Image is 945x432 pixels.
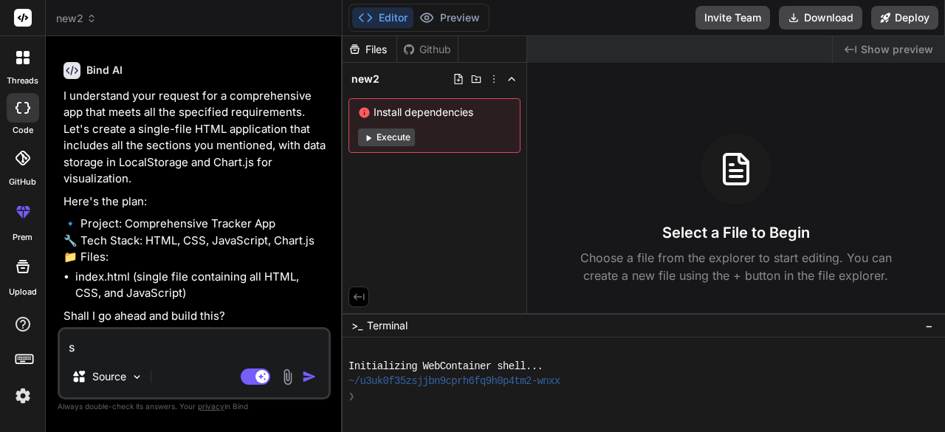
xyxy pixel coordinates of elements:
span: ~/u3uk0f35zsjjbn9cprh6fq9h0p4tm2-wnxx [348,374,560,389]
span: Terminal [367,318,408,333]
label: code [13,124,33,137]
h3: Select a File to Begin [662,222,810,243]
label: threads [7,75,38,87]
div: Github [397,42,458,57]
span: privacy [198,402,224,411]
label: GitHub [9,176,36,188]
span: >_ [351,318,362,333]
img: icon [302,369,317,384]
p: Choose a file from the explorer to start editing. You can create a new file using the + button in... [571,249,901,284]
li: index.html (single file containing all HTML, CSS, and JavaScript) [75,269,328,302]
label: prem [13,231,32,244]
span: Initializing WebContainer shell... [348,359,543,374]
span: − [925,318,933,333]
img: settings [10,383,35,408]
p: Here's the plan: [63,193,328,210]
button: − [922,314,936,337]
span: new2 [56,11,97,26]
span: new2 [351,72,379,86]
button: Editor [352,7,413,28]
label: Upload [9,286,37,298]
button: Invite Team [695,6,770,30]
p: 🔹 Project: Comprehensive Tracker App 🔧 Tech Stack: HTML, CSS, JavaScript, Chart.js 📁 Files: [63,216,328,266]
button: Download [779,6,862,30]
p: Shall I go ahead and build this? [63,308,328,325]
p: Source [92,369,126,384]
img: Pick Models [131,371,143,383]
div: Files [343,42,396,57]
p: Always double-check its answers. Your in Bind [58,400,331,414]
span: Show preview [861,42,933,57]
h6: Bind AI [86,63,123,78]
span: Install dependencies [358,105,511,120]
p: I understand your request for a comprehensive app that meets all the specified requirements. Let'... [63,88,328,188]
button: Execute [358,128,415,146]
button: Preview [413,7,486,28]
span: ❯ [348,389,355,405]
textarea: s [60,329,329,356]
button: Deploy [871,6,938,30]
img: attachment [279,368,296,385]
